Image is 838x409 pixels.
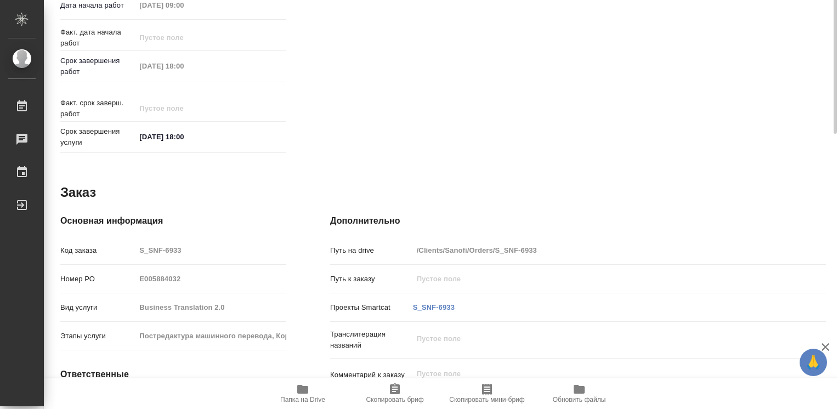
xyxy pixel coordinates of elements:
[553,396,606,404] span: Обновить файлы
[60,245,135,256] p: Код заказа
[60,126,135,148] p: Срок завершения услуги
[280,396,325,404] span: Папка на Drive
[257,378,349,409] button: Папка на Drive
[330,370,413,380] p: Комментарий к заказу
[60,27,135,49] p: Факт. дата начала работ
[330,302,413,313] p: Проекты Smartcat
[804,351,823,374] span: 🙏
[413,242,785,258] input: Пустое поле
[135,242,286,258] input: Пустое поле
[135,271,286,287] input: Пустое поле
[330,274,413,285] p: Путь к заказу
[441,378,533,409] button: Скопировать мини-бриф
[533,378,625,409] button: Обновить файлы
[135,30,231,46] input: Пустое поле
[135,328,286,344] input: Пустое поле
[330,329,413,351] p: Транслитерация названий
[60,302,135,313] p: Вид услуги
[135,100,231,116] input: Пустое поле
[135,299,286,315] input: Пустое поле
[60,331,135,342] p: Этапы услуги
[366,396,423,404] span: Скопировать бриф
[413,303,455,311] a: S_SNF-6933
[413,271,785,287] input: Пустое поле
[60,368,286,381] h4: Ответственные
[135,129,231,145] input: ✎ Введи что-нибудь
[60,184,96,201] h2: Заказ
[60,55,135,77] p: Срок завершения работ
[330,245,413,256] p: Путь на drive
[60,274,135,285] p: Номер РО
[330,214,826,228] h4: Дополнительно
[135,58,231,74] input: Пустое поле
[349,378,441,409] button: Скопировать бриф
[60,214,286,228] h4: Основная информация
[449,396,524,404] span: Скопировать мини-бриф
[800,349,827,376] button: 🙏
[60,98,135,120] p: Факт. срок заверш. работ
